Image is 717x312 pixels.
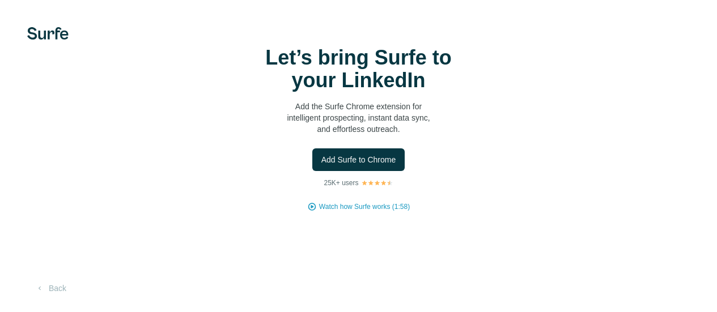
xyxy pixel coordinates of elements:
[312,148,405,171] button: Add Surfe to Chrome
[324,178,358,188] p: 25K+ users
[27,27,69,40] img: Surfe's logo
[245,101,472,135] p: Add the Surfe Chrome extension for intelligent prospecting, instant data sync, and effortless out...
[245,46,472,92] h1: Let’s bring Surfe to your LinkedIn
[361,179,393,186] img: Rating Stars
[27,278,74,298] button: Back
[319,202,410,212] button: Watch how Surfe works (1:58)
[321,154,396,165] span: Add Surfe to Chrome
